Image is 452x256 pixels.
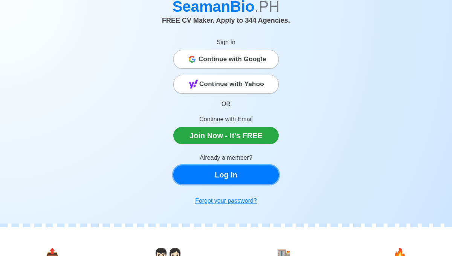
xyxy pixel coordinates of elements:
button: Continue with Google [173,50,279,69]
span: Continue with Google [199,52,266,67]
span: Continue with Yahoo [199,77,264,92]
u: Forgot your password? [195,197,257,204]
a: Forgot your password? [173,193,279,208]
a: Log In [173,165,279,184]
span: FREE CV Maker. Apply to 344 Agencies. [162,17,290,24]
p: OR [173,100,279,109]
a: Join Now - It's FREE [173,127,279,144]
p: Continue with Email [173,115,279,124]
button: Continue with Yahoo [173,75,279,94]
p: Already a member? [173,153,279,162]
p: Sign In [173,38,279,47]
